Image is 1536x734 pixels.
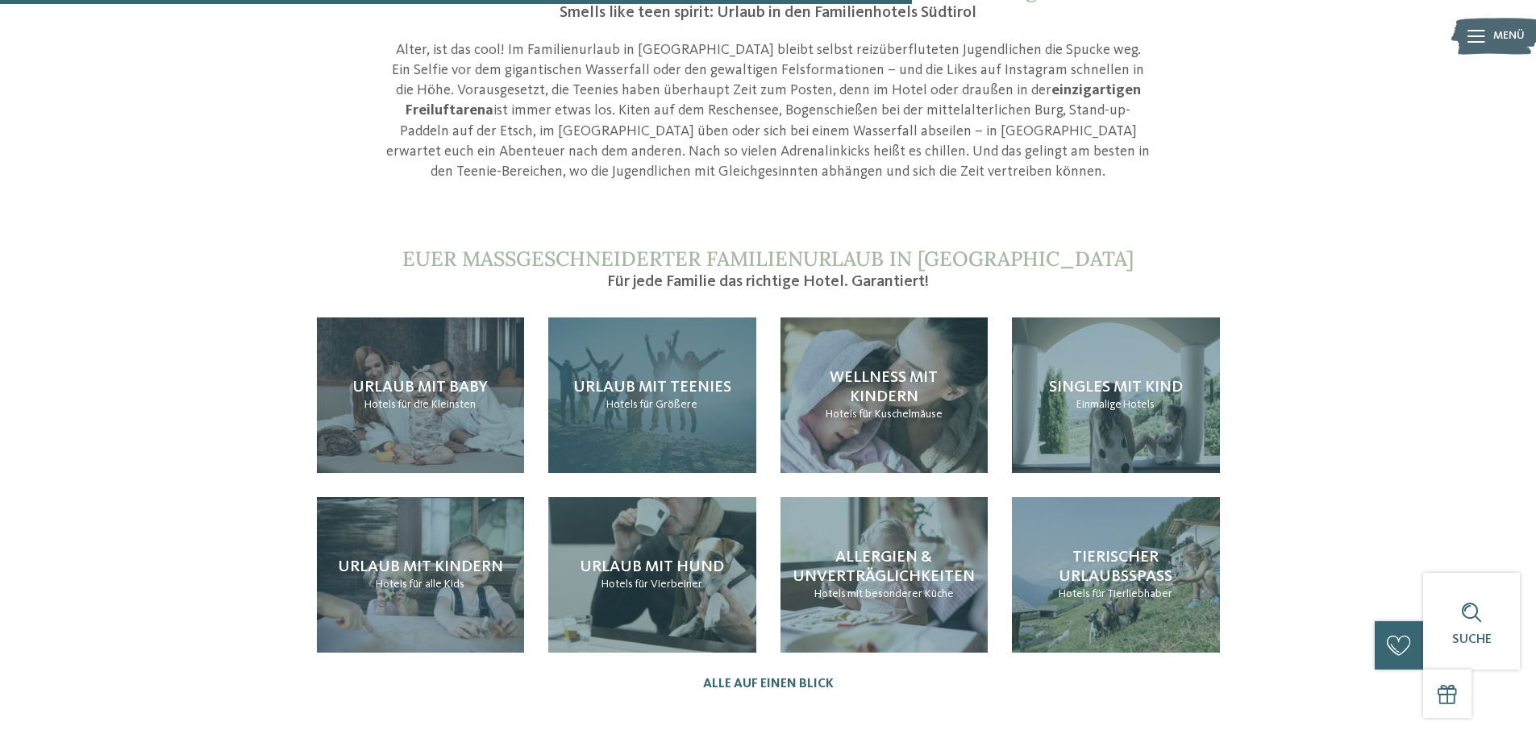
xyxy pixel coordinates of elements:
[793,549,975,585] span: Allergien & Unverträglichkeiten
[580,559,724,575] span: Urlaub mit Hund
[814,588,846,599] span: Hotels
[607,274,929,290] span: Für jede Familie das richtige Hotel. Garantiert!
[1452,633,1492,646] span: Suche
[560,5,976,21] span: Smells like teen spirit: Urlaub in den Familienhotels Südtirol
[364,399,396,410] span: Hotels
[826,408,857,420] span: Hotels
[1059,549,1172,585] span: Tierischer Urlaubsspaß
[606,399,638,410] span: Hotels
[635,578,702,590] span: für Vierbeiner
[780,497,989,653] a: Urlaub mit Teenagern in Südtirol geplant? Allergien & Unverträglichkeiten Hotels mit besonderer K...
[317,317,525,473] a: Urlaub mit Teenagern in Südtirol geplant? Urlaub mit Baby Hotels für die Kleinsten
[548,497,756,653] a: Urlaub mit Teenagern in Südtirol geplant? Urlaub mit Hund Hotels für Vierbeiner
[830,370,938,405] span: Wellness mit Kindern
[780,317,989,473] a: Urlaub mit Teenagern in Südtirol geplant? Wellness mit Kindern Hotels für Kuschelmäuse
[548,317,756,473] a: Urlaub mit Teenagern in Südtirol geplant? Urlaub mit Teenies Hotels für Größere
[1123,399,1155,410] span: Hotels
[573,379,731,396] span: Urlaub mit Teenies
[409,578,464,590] span: für alle Kids
[398,399,476,410] span: für die Kleinsten
[317,497,525,653] a: Urlaub mit Teenagern in Südtirol geplant? Urlaub mit Kindern Hotels für alle Kids
[639,399,697,410] span: für Größere
[1059,588,1090,599] span: Hotels
[1049,379,1183,396] span: Singles mit Kind
[859,408,943,420] span: für Kuschelmäuse
[1012,497,1220,653] a: Urlaub mit Teenagern in Südtirol geplant? Tierischer Urlaubsspaß Hotels für Tierliebhaber
[352,379,488,396] span: Urlaub mit Baby
[703,677,834,692] a: Alle auf einen Blick
[1092,588,1172,599] span: für Tierliebhaber
[376,578,407,590] span: Hotels
[847,588,954,599] span: mit besonderer Küche
[1012,317,1220,473] a: Urlaub mit Teenagern in Südtirol geplant? Singles mit Kind Einmalige Hotels
[385,40,1151,182] p: Alter, ist das cool! Im Familienurlaub in [GEOGRAPHIC_DATA] bleibt selbst reizüberfluteten Jugend...
[1076,399,1122,410] span: Einmalige
[338,559,503,575] span: Urlaub mit Kindern
[601,578,633,590] span: Hotels
[402,246,1134,272] span: Euer maßgeschneiderter Familienurlaub in [GEOGRAPHIC_DATA]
